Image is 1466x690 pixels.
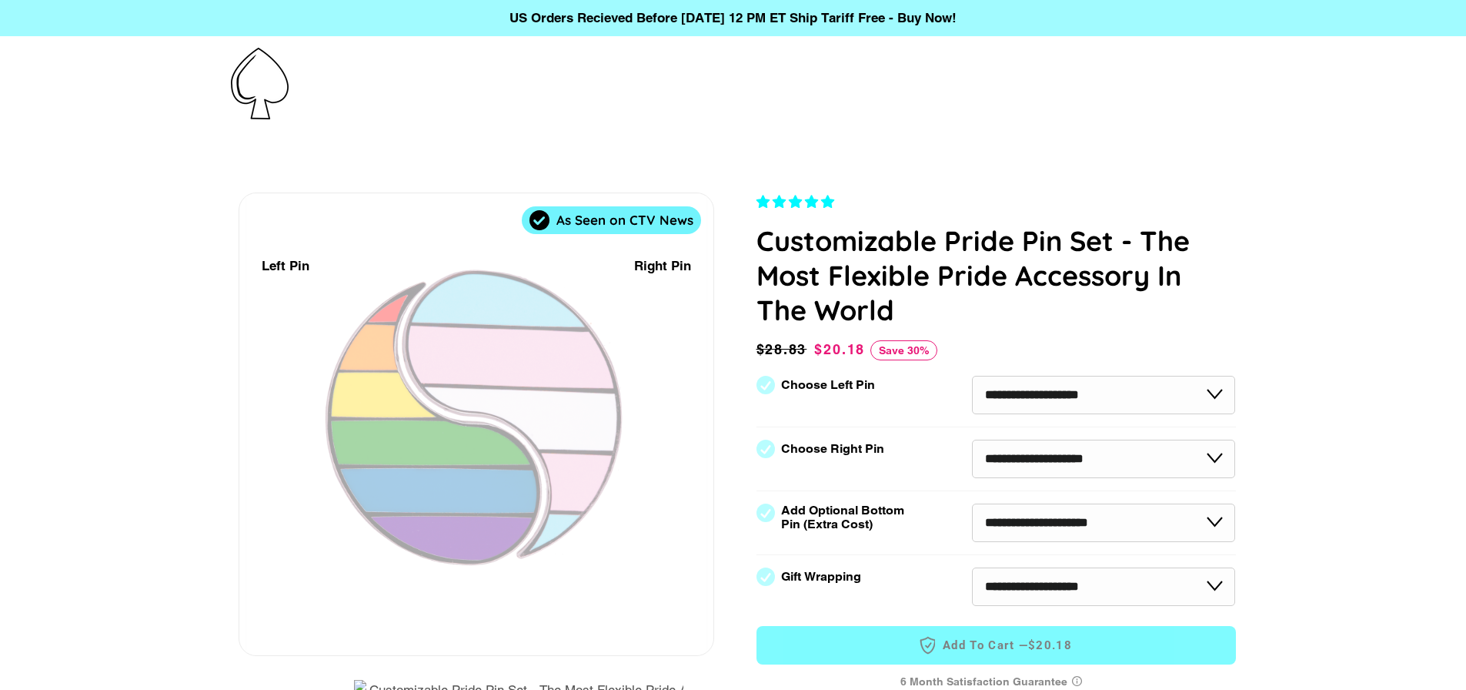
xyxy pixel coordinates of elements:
label: Gift Wrapping [781,570,861,584]
label: Choose Right Pin [781,442,884,456]
div: Right Pin [634,256,691,276]
span: $20.18 [1028,638,1072,654]
label: Add Optional Bottom Pin (Extra Cost) [781,504,910,531]
img: Pin-Ace [231,48,289,119]
span: $20.18 [814,341,865,357]
h1: Customizable Pride Pin Set - The Most Flexible Pride Accessory In The World [756,223,1236,327]
span: $28.83 [756,339,811,360]
span: 4.83 stars [756,194,838,209]
label: Choose Left Pin [781,378,875,392]
button: Add to Cart —$20.18 [756,626,1236,665]
span: Save 30% [870,340,937,360]
span: Add to Cart — [780,635,1213,655]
